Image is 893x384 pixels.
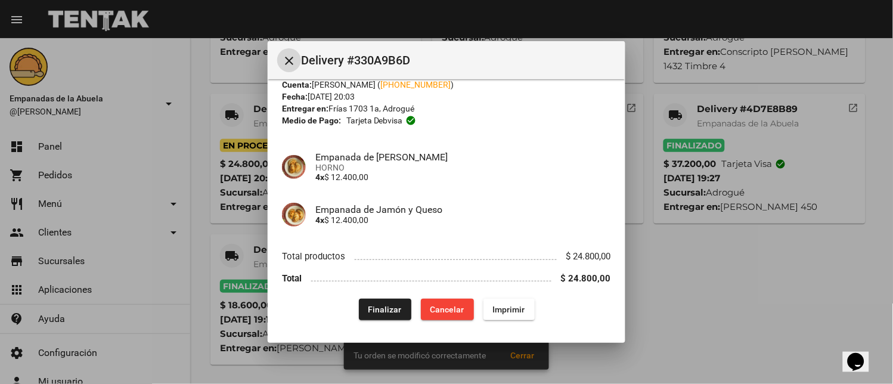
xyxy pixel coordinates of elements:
[346,114,403,126] span: Tarjeta debvisa
[282,92,308,101] strong: Fecha:
[406,115,417,126] mat-icon: check_circle
[282,79,611,91] div: [PERSON_NAME] ( )
[282,267,611,289] li: Total $ 24.800,00
[368,305,402,314] span: Finalizar
[315,163,611,172] span: HORNO
[483,299,535,320] button: Imprimir
[277,48,301,72] button: Cerrar
[843,336,881,372] iframe: chat widget
[282,203,306,227] img: 72c15bfb-ac41-4ae4-a4f2-82349035ab42.jpg
[282,246,611,268] li: Total productos $ 24.800,00
[315,204,611,215] h4: Empanada de Jamón y Queso
[421,299,474,320] button: Cancelar
[282,155,306,179] img: f753fea7-0f09-41b3-9a9e-ddb84fc3b359.jpg
[282,91,611,103] div: [DATE] 20:03
[282,114,341,126] strong: Medio de Pago:
[493,305,525,314] span: Imprimir
[301,51,616,70] span: Delivery #330A9B6D
[430,305,464,314] span: Cancelar
[380,80,451,89] a: [PHONE_NUMBER]
[315,151,611,163] h4: Empanada de [PERSON_NAME]
[315,215,324,225] b: 4x
[282,80,312,89] strong: Cuenta:
[315,172,324,182] b: 4x
[282,103,611,114] div: Frías 1703 1a, Adrogué
[359,299,411,320] button: Finalizar
[315,215,611,225] p: $ 12.400,00
[282,54,296,68] mat-icon: Cerrar
[282,104,328,113] strong: Entregar en:
[315,172,611,182] p: $ 12.400,00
